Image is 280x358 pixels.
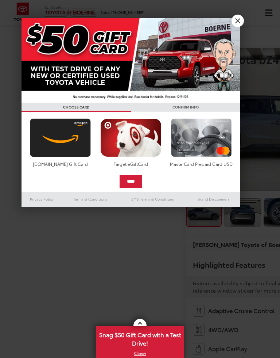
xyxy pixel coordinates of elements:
[98,161,163,167] div: Target eGiftCard
[169,118,234,157] img: mastercard.png
[118,195,187,203] a: SMS Terms & Conditions
[22,18,240,103] img: 42635_top_851395.jpg
[28,118,93,157] img: amazoncard.png
[97,327,183,349] span: Snag $50 Gift Card with a Test Drive!
[169,161,234,167] div: MasterCard Prepaid Card USD
[28,161,93,167] div: [DOMAIN_NAME] Gift Card
[22,195,62,203] a: Privacy Policy
[62,195,118,203] a: Terms & Conditions
[131,103,240,112] h3: CONFIRM INFO
[22,103,131,112] h3: CHOOSE CARD
[98,118,163,157] img: targetcard.png
[187,195,240,203] a: Brand Disclaimers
